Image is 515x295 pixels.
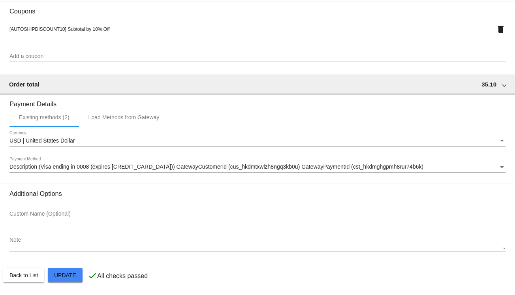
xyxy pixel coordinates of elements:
[496,24,506,34] mat-icon: delete
[19,114,70,120] div: Existing methods (2)
[9,81,39,88] span: Order total
[48,268,83,282] button: Update
[88,271,97,280] mat-icon: check
[9,26,110,32] span: [AUTOSHIPDISCOUNT10] Subtotal by 10% Off
[9,272,38,278] span: Back to List
[9,138,506,144] mat-select: Currency
[54,272,76,278] span: Update
[3,268,44,282] button: Back to List
[9,190,506,197] h3: Additional Options
[481,81,496,88] span: 35.10
[9,163,423,170] span: Description (Visa ending in 0008 (expires [CREDIT_CARD_DATA])) GatewayCustomerId (cus_hkdmtxwlzh8...
[9,2,506,15] h3: Coupons
[97,272,148,280] p: All checks passed
[9,53,506,60] input: Add a coupon
[9,94,506,108] h3: Payment Details
[9,137,75,144] span: USD | United States Dollar
[9,164,506,170] mat-select: Payment Method
[9,211,81,217] input: Custom Name (Optional)
[88,114,160,120] div: Load Methods from Gateway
